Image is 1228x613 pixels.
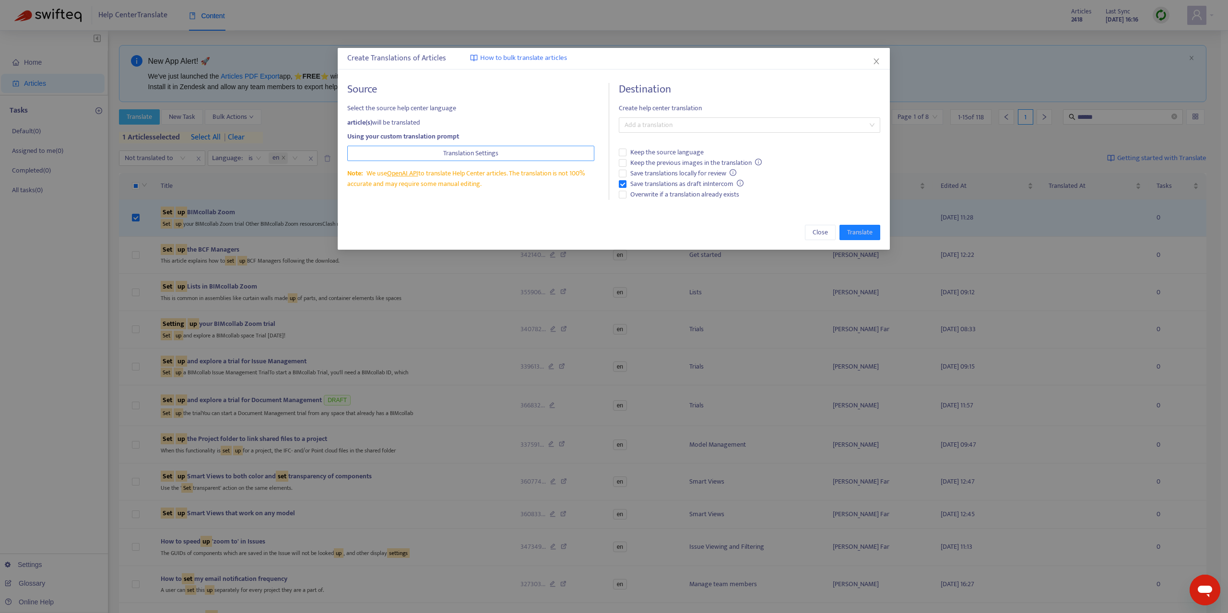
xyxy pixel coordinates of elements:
[347,103,594,114] span: Select the source help center language
[347,117,372,128] strong: article(s)
[347,131,594,142] div: Using your custom translation prompt
[840,225,881,240] button: Translate
[813,227,828,238] span: Close
[626,189,743,200] span: Overwrite if a translation already exists
[872,56,882,67] button: Close
[626,147,708,158] span: Keep the source language
[347,53,880,64] div: Create Translations of Articles
[347,168,363,179] span: Note:
[347,117,594,128] div: will be translated
[619,103,880,114] span: Create help center translation
[1190,575,1220,605] iframe: Button to launch messaging window
[480,53,567,64] span: How to bulk translate articles
[737,180,744,186] span: info-circle
[730,169,737,176] span: info-circle
[443,148,498,159] span: Translation Settings
[619,83,880,96] h4: Destination
[756,159,762,165] span: info-circle
[470,54,478,62] img: image-link
[387,168,418,179] a: OpenAI API
[347,83,594,96] h4: Source
[805,225,836,240] button: Close
[470,53,567,64] a: How to bulk translate articles
[626,158,766,168] span: Keep the previous images in the translation
[626,168,741,179] span: Save translations locally for review
[347,168,594,189] div: We use to translate Help Center articles. The translation is not 100% accurate and may require so...
[873,58,881,65] span: close
[347,146,594,161] button: Translation Settings
[626,179,748,189] span: Save translations as draft in Intercom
